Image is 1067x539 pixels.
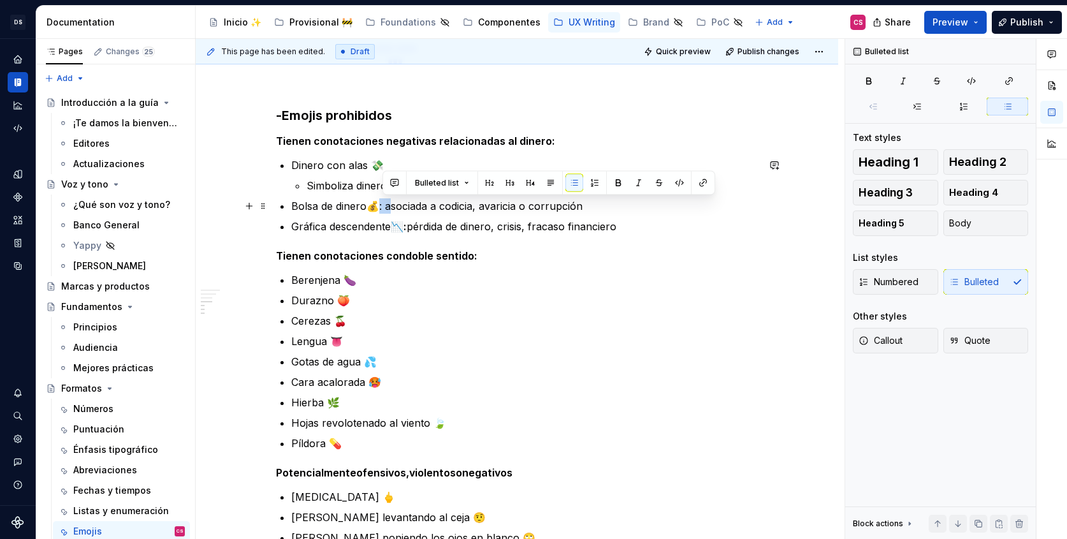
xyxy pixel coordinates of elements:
[943,149,1029,175] button: Heading 2
[53,399,190,419] a: Números
[859,334,903,347] span: Callout
[53,113,190,133] a: ¡Te damos la bienvenida! 🚀
[1010,16,1043,29] span: Publish
[356,466,406,479] strong: ofensivos
[943,180,1029,205] button: Heading 4
[53,215,190,235] a: Banco General
[866,11,919,34] button: Share
[11,516,24,529] a: Supernova Logo
[859,186,913,199] span: Heading 3
[949,186,998,199] span: Heading 4
[943,328,1029,353] button: Quote
[53,460,190,480] a: Abreviaciones
[640,43,716,61] button: Quick preview
[41,297,190,317] a: Fundamentos
[61,300,122,313] div: Fundamentos
[53,439,190,460] a: Énfasis tipográfico
[381,16,436,29] div: Foundations
[853,210,938,236] button: Heading 5
[276,107,758,124] h3: -Emojis prohibidos
[8,256,28,276] a: Data sources
[853,328,938,353] button: Callout
[53,480,190,501] a: Fechas y tiempos
[751,13,799,31] button: Add
[46,47,83,57] div: Pages
[853,17,863,27] div: CS
[853,310,907,323] div: Other styles
[61,382,102,395] div: Formatos
[367,200,379,212] strong: 💰
[8,72,28,92] a: Documentation
[949,217,971,230] span: Body
[53,195,190,215] a: ¿Qué son voz y tono?
[853,269,938,295] button: Numbered
[458,12,546,33] a: Componentes
[8,406,28,426] button: Search ⌘K
[73,341,118,354] div: Audiencia
[8,452,28,472] div: Contact support
[291,395,758,410] p: Hierba 🌿
[992,11,1062,34] button: Publish
[853,180,938,205] button: Heading 3
[73,525,102,538] div: Emojis
[478,16,541,29] div: Componentes
[8,429,28,449] div: Settings
[8,49,28,70] a: Home
[10,15,25,30] div: DS
[853,515,915,533] div: Block actions
[291,489,758,505] p: [MEDICAL_DATA] 🖕
[8,164,28,184] div: Design tokens
[73,484,151,497] div: Fechas y tiempos
[351,47,370,57] span: Draft
[57,73,73,84] span: Add
[224,16,261,29] div: Inicio ✨
[73,239,101,252] div: Yappy
[203,12,266,33] a: Inicio ✨
[291,354,758,369] p: Gotas de agua 💦
[8,210,28,230] div: Assets
[73,402,113,415] div: Números
[548,12,620,33] a: UX Writing
[623,12,688,33] a: Brand
[409,466,456,479] strong: violentos
[53,501,190,521] a: Listas y enumeración
[53,256,190,276] a: [PERSON_NAME]
[73,117,178,129] div: ¡Te damos la bienvenida! 🚀
[73,423,124,436] div: Puntuación
[949,334,991,347] span: Quote
[737,47,799,57] span: Publish changes
[8,95,28,115] a: Analytics
[53,337,190,358] a: Audiencia
[8,187,28,207] a: Components
[391,220,407,233] strong: 📉:
[643,16,669,29] div: Brand
[462,466,512,479] strong: negativos
[8,118,28,138] div: Code automation
[41,70,89,87] button: Add
[8,383,28,403] button: Notifications
[41,174,190,195] a: Voz y tono
[767,17,783,27] span: Add
[291,374,758,390] p: Cara acalorada 🥵
[73,260,146,272] div: [PERSON_NAME]
[291,436,758,451] p: Píldora 💊
[859,276,918,288] span: Numbered
[289,16,352,29] div: Provisional 🚧
[291,313,758,329] p: Cerezas 🍒
[276,249,758,262] h5: Tienen conotaciones con :
[8,233,28,253] div: Storybook stories
[61,96,159,109] div: Introducción a la guía
[656,47,711,57] span: Quick preview
[73,198,170,211] div: ¿Qué son voz y tono?
[221,47,325,57] span: This page has been edited.
[853,149,938,175] button: Heading 1
[291,219,758,234] p: Gráfica descendente pérdida de dinero, crisis, fracaso financiero
[73,321,117,334] div: Principios
[61,178,108,191] div: Voz y tono
[360,12,455,33] a: Foundations
[853,131,901,144] div: Text styles
[291,158,758,173] p: Dinero con alas 💸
